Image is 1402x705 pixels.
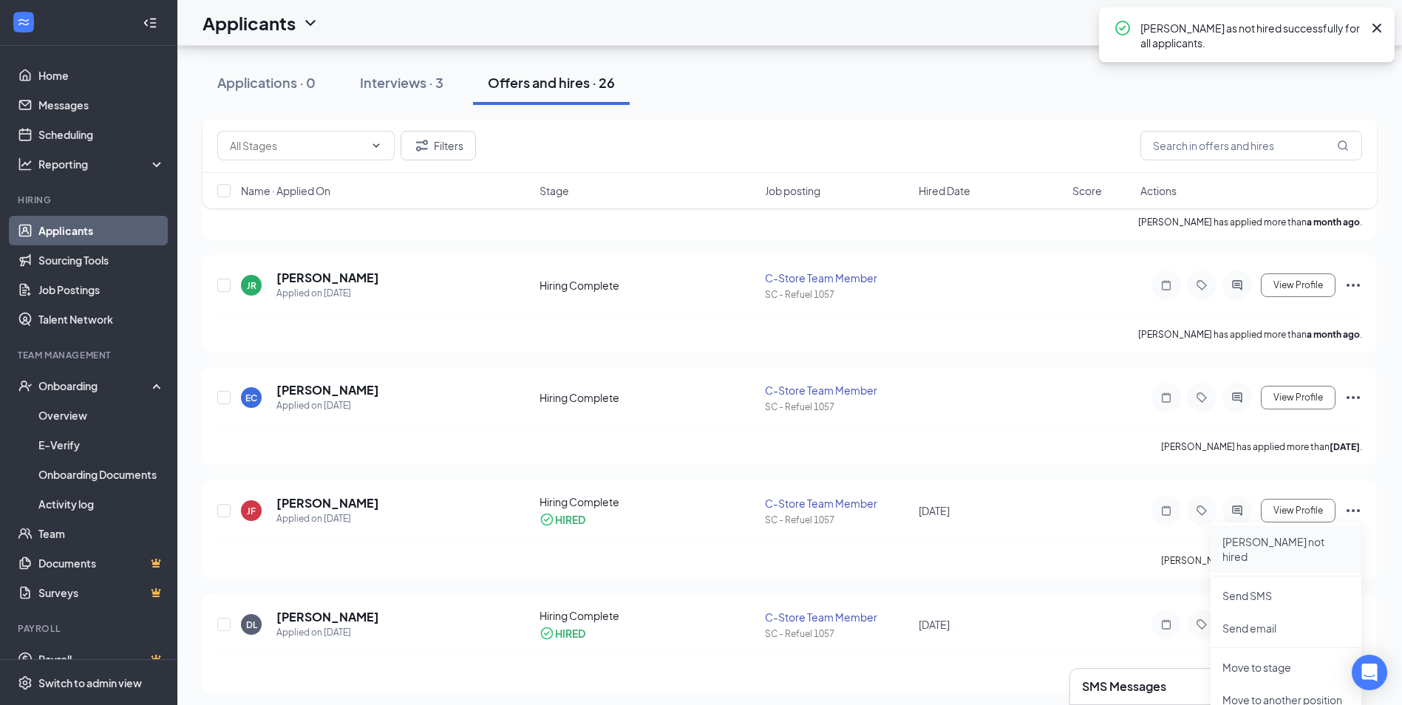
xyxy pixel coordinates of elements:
a: Sourcing Tools [38,245,165,275]
svg: ChevronDown [302,14,319,32]
b: [DATE] [1330,441,1360,452]
svg: Note [1157,619,1175,630]
svg: Tag [1193,619,1211,630]
span: Job posting [765,183,820,198]
span: View Profile [1273,280,1323,290]
svg: Ellipses [1344,276,1362,294]
div: Hiring [18,194,162,206]
svg: Note [1157,279,1175,291]
input: Search in offers and hires [1140,131,1362,160]
a: Talent Network [38,304,165,334]
div: Switch to admin view [38,675,142,690]
div: Onboarding [38,378,152,393]
input: All Stages [230,137,364,154]
svg: Tag [1193,279,1211,291]
div: Hiring Complete [540,494,757,509]
h5: [PERSON_NAME] [276,609,379,625]
span: View Profile [1273,392,1323,403]
a: E-Verify [38,430,165,460]
button: View Profile [1261,499,1335,522]
span: [DATE] [919,504,950,517]
span: View Profile [1273,505,1323,516]
div: Interviews · 3 [360,73,443,92]
svg: ActiveChat [1228,392,1246,403]
svg: WorkstreamLogo [16,15,31,30]
div: Hiring Complete [540,278,757,293]
svg: CheckmarkCircle [540,512,554,527]
div: Payroll [18,622,162,635]
a: SurveysCrown [38,578,165,607]
a: Onboarding Documents [38,460,165,489]
div: HIRED [555,626,585,641]
div: Applied on [DATE] [276,625,379,640]
svg: Ellipses [1344,502,1362,520]
a: Scheduling [38,120,165,149]
div: SC - Refuel 1057 [765,401,910,413]
svg: Tag [1193,392,1211,403]
div: Open Intercom Messenger [1352,655,1387,690]
svg: CheckmarkCircle [1114,19,1132,37]
div: C-Store Team Member [765,496,910,511]
svg: Tag [1193,505,1211,517]
div: Offers and hires · 26 [488,73,615,92]
svg: Filter [413,137,431,154]
svg: ActiveChat [1228,505,1246,517]
span: Hired Date [919,183,970,198]
div: Hiring Complete [540,390,757,405]
span: Actions [1140,183,1177,198]
div: C-Store Team Member [765,610,910,624]
button: Filter Filters [401,131,476,160]
a: Home [38,61,165,90]
svg: MagnifyingGlass [1337,140,1349,151]
span: Name · Applied On [241,183,330,198]
button: View Profile [1261,386,1335,409]
svg: ChevronDown [370,140,382,151]
h5: [PERSON_NAME] [276,495,379,511]
div: SC - Refuel 1057 [765,514,910,526]
div: C-Store Team Member [765,383,910,398]
button: View Profile [1261,273,1335,297]
svg: Settings [18,675,33,690]
div: JR [247,279,256,292]
div: HIRED [555,512,585,527]
svg: ActiveChat [1228,279,1246,291]
div: DL [246,619,257,631]
a: Overview [38,401,165,430]
h5: [PERSON_NAME] [276,382,379,398]
a: DocumentsCrown [38,548,165,578]
div: Applied on [DATE] [276,398,379,413]
div: SC - Refuel 1057 [765,627,910,640]
svg: Note [1157,392,1175,403]
div: JF [247,505,256,517]
a: Messages [38,90,165,120]
svg: UserCheck [18,378,33,393]
a: Job Postings [38,275,165,304]
svg: CheckmarkCircle [540,626,554,641]
svg: Collapse [143,16,157,30]
span: [DATE] [919,618,950,631]
h5: [PERSON_NAME] [276,270,379,286]
div: Applied on [DATE] [276,286,379,301]
div: Hiring Complete [540,608,757,623]
div: SC - Refuel 1057 [765,288,910,301]
p: [PERSON_NAME] has applied more than . [1161,554,1362,567]
a: Applicants [38,216,165,245]
h3: SMS Messages [1082,678,1166,695]
div: C-Store Team Member [765,270,910,285]
span: Stage [540,183,569,198]
div: Reporting [38,157,166,171]
a: Team [38,519,165,548]
div: Applications · 0 [217,73,316,92]
div: EC [245,392,257,404]
div: Team Management [18,349,162,361]
a: PayrollCrown [38,644,165,674]
svg: Ellipses [1344,389,1362,406]
svg: Cross [1368,19,1386,37]
span: Score [1072,183,1102,198]
p: [PERSON_NAME] has applied more than . [1161,440,1362,453]
p: [PERSON_NAME] has applied more than . [1138,328,1362,341]
svg: Analysis [18,157,33,171]
h1: Applicants [203,10,296,35]
div: Applied on [DATE] [276,511,379,526]
b: a month ago [1307,329,1360,340]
